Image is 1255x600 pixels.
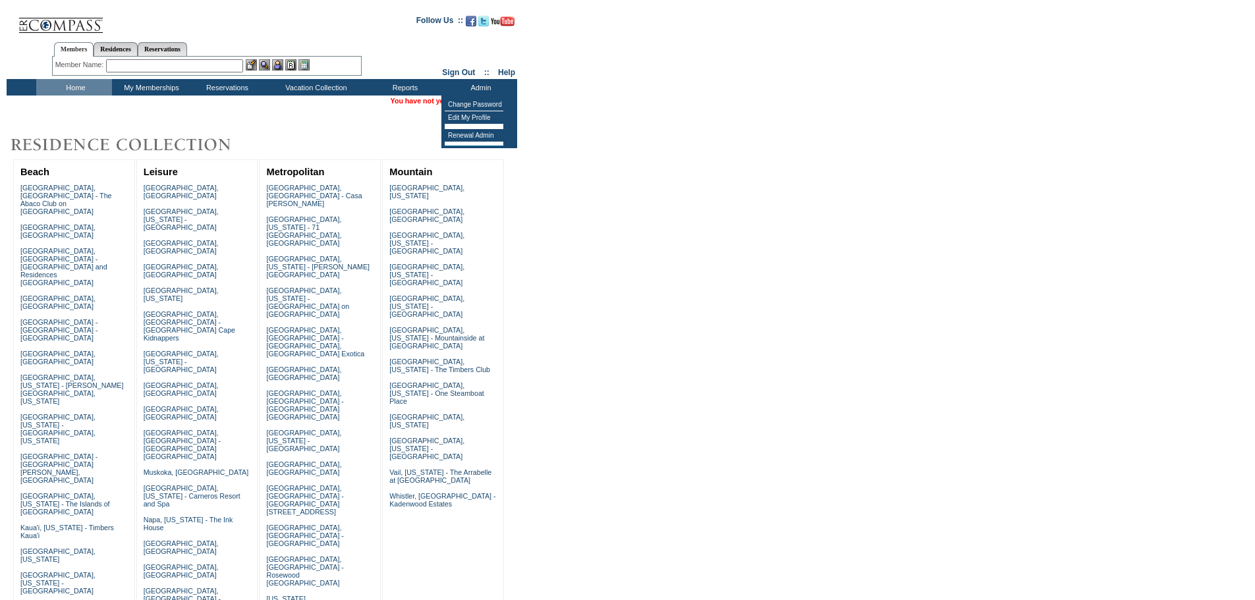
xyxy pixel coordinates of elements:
[36,79,112,95] td: Home
[144,484,240,508] a: [GEOGRAPHIC_DATA], [US_STATE] - Carneros Resort and Spa
[389,231,464,255] a: [GEOGRAPHIC_DATA], [US_STATE] - [GEOGRAPHIC_DATA]
[445,129,503,142] td: Renewal Admin
[20,524,114,539] a: Kaua'i, [US_STATE] - Timbers Kaua'i
[484,68,489,77] span: ::
[18,7,103,34] img: Compass Home
[389,184,464,200] a: [GEOGRAPHIC_DATA], [US_STATE]
[266,326,364,358] a: [GEOGRAPHIC_DATA], [GEOGRAPHIC_DATA] - [GEOGRAPHIC_DATA], [GEOGRAPHIC_DATA] Exotica
[144,381,219,397] a: [GEOGRAPHIC_DATA], [GEOGRAPHIC_DATA]
[54,42,94,57] a: Members
[144,263,219,279] a: [GEOGRAPHIC_DATA], [GEOGRAPHIC_DATA]
[445,111,503,124] td: Edit My Profile
[441,79,517,95] td: Admin
[389,468,491,484] a: Vail, [US_STATE] - The Arrabelle at [GEOGRAPHIC_DATA]
[144,167,178,177] a: Leisure
[266,366,341,381] a: [GEOGRAPHIC_DATA], [GEOGRAPHIC_DATA]
[266,215,341,247] a: [GEOGRAPHIC_DATA], [US_STATE] - 71 [GEOGRAPHIC_DATA], [GEOGRAPHIC_DATA]
[246,59,257,70] img: b_edit.gif
[391,97,509,105] span: You have not yet chosen a member.
[266,524,343,547] a: [GEOGRAPHIC_DATA], [GEOGRAPHIC_DATA] - [GEOGRAPHIC_DATA]
[144,429,221,460] a: [GEOGRAPHIC_DATA], [GEOGRAPHIC_DATA] - [GEOGRAPHIC_DATA] [GEOGRAPHIC_DATA]
[389,358,490,373] a: [GEOGRAPHIC_DATA], [US_STATE] - The Timbers Club
[389,207,464,223] a: [GEOGRAPHIC_DATA], [GEOGRAPHIC_DATA]
[20,373,124,405] a: [GEOGRAPHIC_DATA], [US_STATE] - [PERSON_NAME][GEOGRAPHIC_DATA], [US_STATE]
[266,555,343,587] a: [GEOGRAPHIC_DATA], [GEOGRAPHIC_DATA] - Rosewood [GEOGRAPHIC_DATA]
[20,247,107,286] a: [GEOGRAPHIC_DATA], [GEOGRAPHIC_DATA] - [GEOGRAPHIC_DATA] and Residences [GEOGRAPHIC_DATA]
[144,405,219,421] a: [GEOGRAPHIC_DATA], [GEOGRAPHIC_DATA]
[466,20,476,28] a: Become our fan on Facebook
[491,16,515,26] img: Subscribe to our YouTube Channel
[20,167,49,177] a: Beach
[266,460,341,476] a: [GEOGRAPHIC_DATA], [GEOGRAPHIC_DATA]
[478,20,489,28] a: Follow us on Twitter
[144,239,219,255] a: [GEOGRAPHIC_DATA], [GEOGRAPHIC_DATA]
[266,484,343,516] a: [GEOGRAPHIC_DATA], [GEOGRAPHIC_DATA] - [GEOGRAPHIC_DATA][STREET_ADDRESS]
[285,59,296,70] img: Reservations
[144,563,219,579] a: [GEOGRAPHIC_DATA], [GEOGRAPHIC_DATA]
[389,294,464,318] a: [GEOGRAPHIC_DATA], [US_STATE] - [GEOGRAPHIC_DATA]
[20,492,110,516] a: [GEOGRAPHIC_DATA], [US_STATE] - The Islands of [GEOGRAPHIC_DATA]
[266,184,362,207] a: [GEOGRAPHIC_DATA], [GEOGRAPHIC_DATA] - Casa [PERSON_NAME]
[144,468,248,476] a: Muskoka, [GEOGRAPHIC_DATA]
[138,42,187,56] a: Reservations
[366,79,441,95] td: Reports
[20,571,96,595] a: [GEOGRAPHIC_DATA], [US_STATE] - [GEOGRAPHIC_DATA]
[498,68,515,77] a: Help
[266,167,324,177] a: Metropolitan
[389,263,464,286] a: [GEOGRAPHIC_DATA], [US_STATE] - [GEOGRAPHIC_DATA]
[144,207,219,231] a: [GEOGRAPHIC_DATA], [US_STATE] - [GEOGRAPHIC_DATA]
[188,79,264,95] td: Reservations
[266,255,370,279] a: [GEOGRAPHIC_DATA], [US_STATE] - [PERSON_NAME][GEOGRAPHIC_DATA]
[259,59,270,70] img: View
[144,184,219,200] a: [GEOGRAPHIC_DATA], [GEOGRAPHIC_DATA]
[20,318,98,342] a: [GEOGRAPHIC_DATA] - [GEOGRAPHIC_DATA] - [GEOGRAPHIC_DATA]
[7,132,264,158] img: Destinations by Exclusive Resorts
[144,286,219,302] a: [GEOGRAPHIC_DATA], [US_STATE]
[389,381,484,405] a: [GEOGRAPHIC_DATA], [US_STATE] - One Steamboat Place
[298,59,310,70] img: b_calculator.gif
[20,350,96,366] a: [GEOGRAPHIC_DATA], [GEOGRAPHIC_DATA]
[20,452,98,484] a: [GEOGRAPHIC_DATA] - [GEOGRAPHIC_DATA][PERSON_NAME], [GEOGRAPHIC_DATA]
[20,547,96,563] a: [GEOGRAPHIC_DATA], [US_STATE]
[478,16,489,26] img: Follow us on Twitter
[389,167,432,177] a: Mountain
[491,20,515,28] a: Subscribe to our YouTube Channel
[389,326,484,350] a: [GEOGRAPHIC_DATA], [US_STATE] - Mountainside at [GEOGRAPHIC_DATA]
[20,294,96,310] a: [GEOGRAPHIC_DATA], [GEOGRAPHIC_DATA]
[466,16,476,26] img: Become our fan on Facebook
[94,42,138,56] a: Residences
[112,79,188,95] td: My Memberships
[20,223,96,239] a: [GEOGRAPHIC_DATA], [GEOGRAPHIC_DATA]
[266,286,349,318] a: [GEOGRAPHIC_DATA], [US_STATE] - [GEOGRAPHIC_DATA] on [GEOGRAPHIC_DATA]
[442,68,475,77] a: Sign Out
[445,98,503,111] td: Change Password
[272,59,283,70] img: Impersonate
[389,413,464,429] a: [GEOGRAPHIC_DATA], [US_STATE]
[20,413,96,445] a: [GEOGRAPHIC_DATA], [US_STATE] - [GEOGRAPHIC_DATA], [US_STATE]
[264,79,366,95] td: Vacation Collection
[55,59,106,70] div: Member Name:
[144,516,233,532] a: Napa, [US_STATE] - The Ink House
[144,350,219,373] a: [GEOGRAPHIC_DATA], [US_STATE] - [GEOGRAPHIC_DATA]
[416,14,463,30] td: Follow Us ::
[389,492,495,508] a: Whistler, [GEOGRAPHIC_DATA] - Kadenwood Estates
[144,310,235,342] a: [GEOGRAPHIC_DATA], [GEOGRAPHIC_DATA] - [GEOGRAPHIC_DATA] Cape Kidnappers
[20,184,112,215] a: [GEOGRAPHIC_DATA], [GEOGRAPHIC_DATA] - The Abaco Club on [GEOGRAPHIC_DATA]
[144,539,219,555] a: [GEOGRAPHIC_DATA], [GEOGRAPHIC_DATA]
[266,389,343,421] a: [GEOGRAPHIC_DATA], [GEOGRAPHIC_DATA] - [GEOGRAPHIC_DATA] [GEOGRAPHIC_DATA]
[266,429,341,452] a: [GEOGRAPHIC_DATA], [US_STATE] - [GEOGRAPHIC_DATA]
[389,437,464,460] a: [GEOGRAPHIC_DATA], [US_STATE] - [GEOGRAPHIC_DATA]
